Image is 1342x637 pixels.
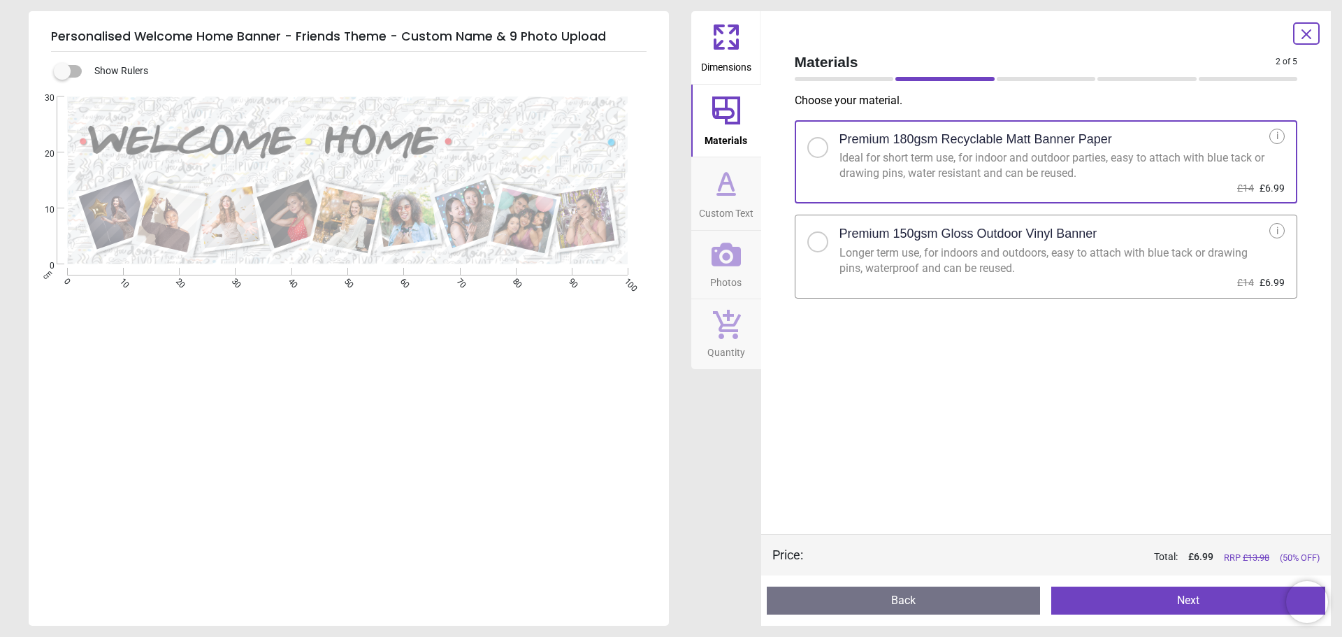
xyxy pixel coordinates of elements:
span: 6.99 [1194,551,1213,562]
span: 20 [28,148,55,160]
p: Choose your material . [795,93,1309,108]
span: Quantity [707,339,745,360]
button: Next [1051,587,1325,615]
h2: Premium 150gsm Gloss Outdoor Vinyl Banner [839,225,1097,243]
button: Photos [691,231,761,299]
span: Photos [710,269,742,290]
span: 10 [28,204,55,216]
button: Dimensions [691,11,761,84]
div: Longer term use, for indoors and outdoors, easy to attach with blue tack or drawing pins, waterpr... [839,245,1270,277]
h5: Personalised Welcome Home Banner - Friends Theme - Custom Name & 9 Photo Upload [51,22,647,52]
div: Ideal for short term use, for indoor and outdoor parties, easy to attach with blue tack or drawin... [839,150,1270,182]
span: Custom Text [699,200,753,221]
div: Show Rulers [62,63,669,80]
span: £14 [1237,277,1254,288]
span: 0 [28,260,55,272]
h2: Premium 180gsm Recyclable Matt Banner Paper [839,131,1112,148]
div: i [1269,223,1285,238]
span: 2 of 5 [1276,56,1297,68]
span: RRP [1224,552,1269,564]
span: 30 [28,92,55,104]
button: Custom Text [691,157,761,230]
iframe: Brevo live chat [1286,581,1328,623]
span: £6.99 [1260,182,1285,194]
div: Total: [824,550,1320,564]
span: Materials [795,52,1276,72]
button: Quantity [691,299,761,369]
span: Dimensions [701,54,751,75]
button: Back [767,587,1041,615]
span: £ 13.98 [1243,552,1269,563]
span: Materials [705,127,747,148]
span: £14 [1237,182,1254,194]
span: £6.99 [1260,277,1285,288]
span: (50% OFF) [1280,552,1320,564]
span: £ [1188,550,1213,564]
div: Price : [772,546,803,564]
div: i [1269,129,1285,144]
button: Materials [691,85,761,157]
